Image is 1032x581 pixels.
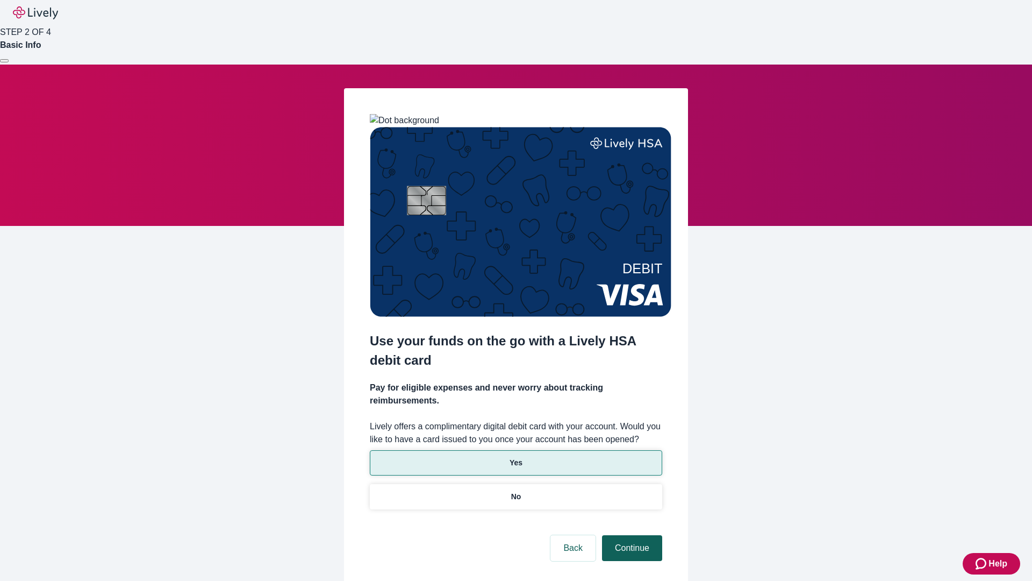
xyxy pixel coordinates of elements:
[963,553,1020,575] button: Zendesk support iconHelp
[370,114,439,127] img: Dot background
[370,127,671,317] img: Debit card
[370,420,662,446] label: Lively offers a complimentary digital debit card with your account. Would you like to have a card...
[510,457,522,469] p: Yes
[976,557,988,570] svg: Zendesk support icon
[13,6,58,19] img: Lively
[370,450,662,476] button: Yes
[511,491,521,502] p: No
[550,535,596,561] button: Back
[602,535,662,561] button: Continue
[370,484,662,509] button: No
[370,331,662,370] h2: Use your funds on the go with a Lively HSA debit card
[988,557,1007,570] span: Help
[370,381,662,407] h4: Pay for eligible expenses and never worry about tracking reimbursements.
